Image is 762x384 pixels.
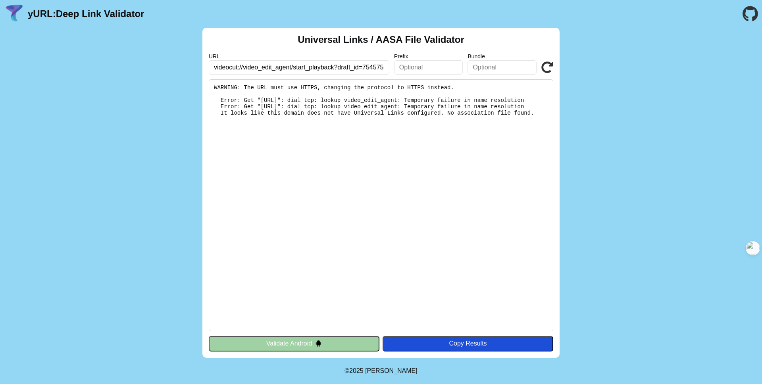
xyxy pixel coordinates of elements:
input: Optional [468,60,537,75]
input: Optional [394,60,463,75]
pre: WARNING: The URL must use HTTPS, changing the protocol to HTTPS instead. Error: Get "[URL]": dial... [209,79,553,331]
img: yURL Logo [4,4,25,24]
a: Michael Ibragimchayev's Personal Site [365,367,418,374]
h2: Universal Links / AASA File Validator [298,34,464,45]
label: Prefix [394,53,463,60]
a: yURL:Deep Link Validator [28,8,144,19]
label: URL [209,53,389,60]
button: Copy Results [383,336,553,351]
span: 2025 [349,367,364,374]
div: Copy Results [387,340,549,347]
button: Validate Android [209,336,379,351]
footer: © [344,358,417,384]
label: Bundle [468,53,537,60]
img: droidIcon.svg [315,340,322,347]
input: Required [209,60,389,75]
